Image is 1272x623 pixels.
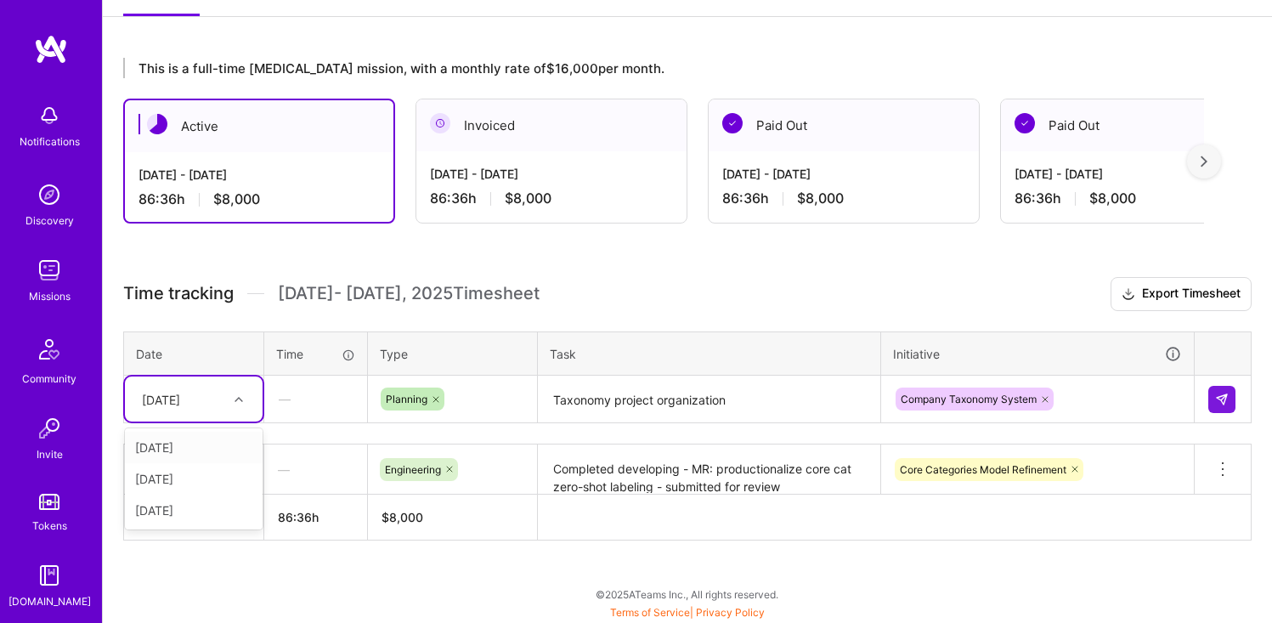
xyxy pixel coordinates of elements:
[893,344,1182,364] div: Initiative
[22,370,76,388] div: Community
[276,345,355,363] div: Time
[540,377,879,422] textarea: Taxonomy project organization
[1089,190,1136,207] span: $8,000
[722,113,743,133] img: Paid Out
[1015,165,1258,183] div: [DATE] - [DATE]
[709,99,979,151] div: Paid Out
[123,58,1204,78] div: This is a full-time [MEDICAL_DATA] mission, with a monthly rate of $16,000 per month.
[1001,99,1271,151] div: Paid Out
[34,34,68,65] img: logo
[32,178,66,212] img: discovery
[39,494,59,510] img: tokens
[368,331,538,376] th: Type
[25,212,74,229] div: Discovery
[430,165,673,183] div: [DATE] - [DATE]
[538,331,881,376] th: Task
[430,190,673,207] div: 86:36 h
[125,100,393,152] div: Active
[610,606,765,619] span: |
[1122,286,1135,303] i: icon Download
[1111,277,1252,311] button: Export Timesheet
[540,446,879,493] textarea: Completed developing - MR: productionalize core cat zero-shot labeling - submitted for review
[147,114,167,134] img: Active
[125,432,263,463] div: [DATE]
[797,190,844,207] span: $8,000
[123,283,234,304] span: Time tracking
[32,558,66,592] img: guide book
[900,463,1066,476] span: Core Categories Model Refinement
[32,517,67,535] div: Tokens
[278,283,540,304] span: [DATE] - [DATE] , 2025 Timesheet
[32,99,66,133] img: bell
[1215,393,1229,406] img: Submit
[235,395,243,404] i: icon Chevron
[1015,113,1035,133] img: Paid Out
[37,445,63,463] div: Invite
[124,331,264,376] th: Date
[722,165,965,183] div: [DATE] - [DATE]
[368,495,538,541] th: $8,000
[901,393,1037,405] span: Company Taxonomy System
[430,113,450,133] img: Invoiced
[505,190,551,207] span: $8,000
[139,166,380,184] div: [DATE] - [DATE]
[696,606,765,619] a: Privacy Policy
[8,592,91,610] div: [DOMAIN_NAME]
[29,329,70,370] img: Community
[124,495,264,541] th: Total
[32,411,66,445] img: Invite
[20,133,80,150] div: Notifications
[610,606,690,619] a: Terms of Service
[1208,386,1237,413] div: null
[1015,190,1258,207] div: 86:36 h
[1201,156,1207,167] img: right
[385,463,441,476] span: Engineering
[125,495,263,526] div: [DATE]
[32,253,66,287] img: teamwork
[29,287,71,305] div: Missions
[102,573,1272,615] div: © 2025 ATeams Inc., All rights reserved.
[265,377,366,422] div: —
[213,190,260,208] span: $8,000
[264,495,368,541] th: 86:36h
[139,190,380,208] div: 86:36 h
[386,393,427,405] span: Planning
[125,463,263,495] div: [DATE]
[264,447,367,492] div: —
[722,190,965,207] div: 86:36 h
[142,390,180,408] div: [DATE]
[416,99,687,151] div: Invoiced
